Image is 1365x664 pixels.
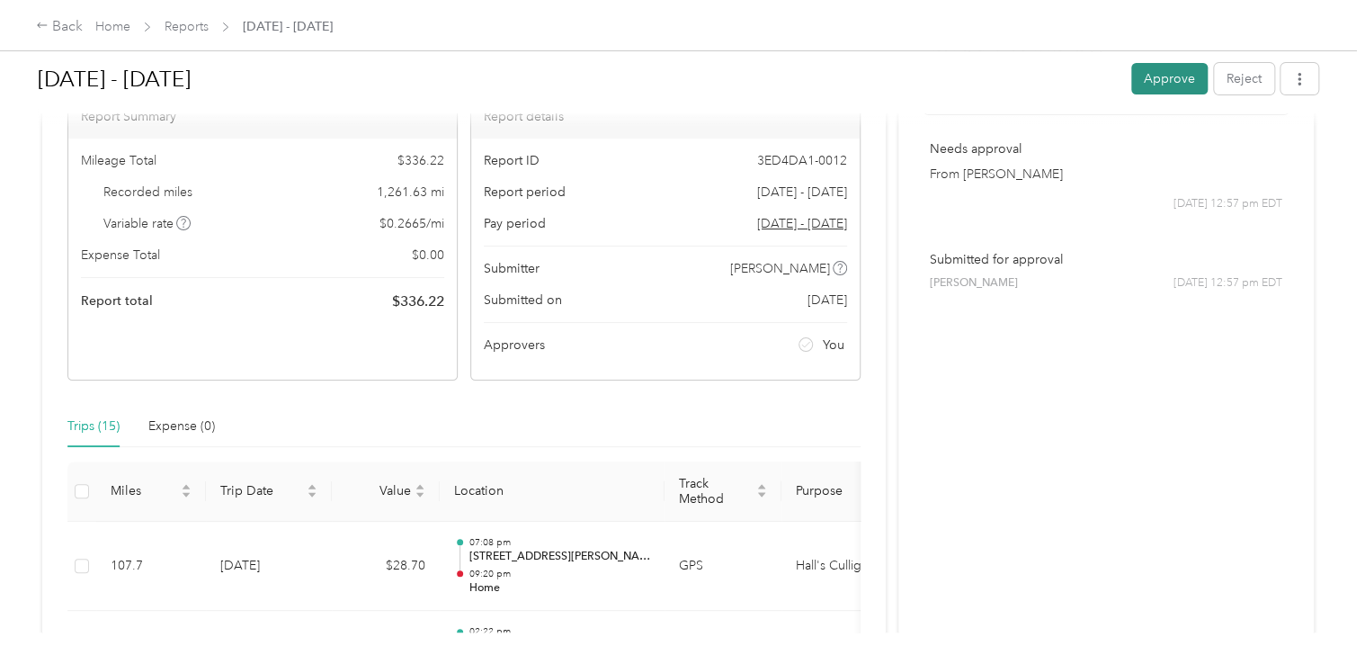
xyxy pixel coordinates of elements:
p: Submitted for approval [930,250,1282,269]
h1: Aug 1 - 31, 2025 [38,58,1119,101]
span: [DATE] 12:57 pm EDT [1173,275,1282,292]
span: Report total [81,292,153,310]
span: caret-down [181,489,192,500]
p: [STREET_ADDRESS][PERSON_NAME][PERSON_NAME] [468,549,650,565]
p: From [PERSON_NAME] [930,165,1282,184]
span: [DATE] - [DATE] [243,17,333,36]
span: [DATE] [807,291,847,310]
span: $ 0.00 [412,246,444,265]
th: Location [440,462,665,522]
span: $ 0.2665 / mi [379,214,444,233]
td: [DATE] [206,522,332,612]
span: Report ID [484,151,540,170]
td: 107.7 [96,522,206,612]
span: Submitter [484,259,540,278]
span: $ 336.22 [397,151,444,170]
span: Purpose [796,483,888,498]
span: 3ED4DA1-0012 [757,151,847,170]
th: Purpose [781,462,916,522]
td: $28.70 [332,522,440,612]
th: Value [332,462,440,522]
p: 07:08 pm [468,536,650,549]
iframe: Everlance-gr Chat Button Frame [1264,563,1365,664]
span: 1,261.63 mi [377,183,444,202]
div: Expense (0) [148,417,215,436]
span: caret-up [181,481,192,492]
p: Needs approval [930,139,1282,158]
span: caret-up [756,481,767,492]
span: Trip Date [220,483,303,498]
th: Track Method [665,462,781,522]
span: caret-up [307,481,317,492]
span: Report period [484,183,566,202]
button: Approve [1131,63,1208,94]
span: [DATE] 12:57 pm EDT [1173,196,1282,212]
span: Miles [111,483,177,498]
span: Go to pay period [757,214,847,233]
span: Approvers [484,336,545,354]
th: Miles [96,462,206,522]
span: You [823,336,844,354]
span: Track Method [679,476,753,507]
p: Home [468,580,650,597]
span: caret-up [415,481,425,492]
span: caret-down [756,489,767,500]
span: caret-down [307,489,317,500]
p: 02:22 pm [468,625,650,638]
a: Home [95,19,130,34]
td: Hall's Culligan Water [781,522,916,612]
span: $ 336.22 [392,291,444,312]
span: Expense Total [81,246,160,265]
span: Pay period [484,214,546,233]
td: GPS [665,522,781,612]
button: Reject [1214,63,1274,94]
span: Value [346,483,411,498]
p: 09:20 pm [468,568,650,580]
span: [PERSON_NAME] [730,259,830,278]
div: Back [36,16,83,38]
span: [DATE] - [DATE] [757,183,847,202]
span: caret-down [415,489,425,500]
span: Mileage Total [81,151,156,170]
span: Recorded miles [103,183,192,202]
span: Submitted on [484,291,562,310]
span: Variable rate [103,214,192,233]
th: Trip Date [206,462,332,522]
a: Reports [165,19,209,34]
div: Trips (15) [67,417,120,436]
span: [PERSON_NAME] [930,275,1018,292]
